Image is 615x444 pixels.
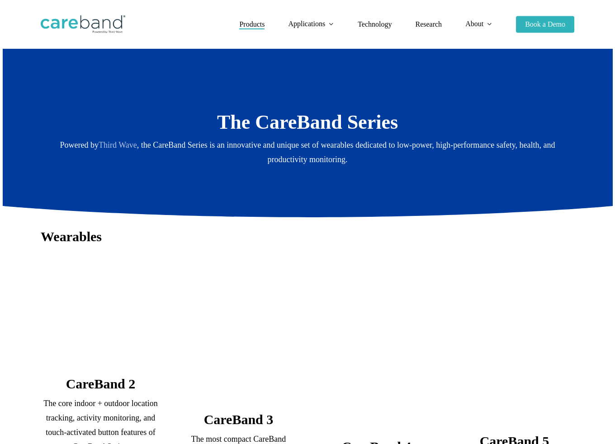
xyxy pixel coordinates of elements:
span: Applications [288,20,325,28]
span: About [465,20,483,28]
a: Applications [288,20,334,28]
h3: CareBand 2 [41,375,161,393]
h3: Wearables [41,228,574,245]
span: Research [415,20,442,28]
h3: CareBand 3 [179,411,298,428]
a: Products [239,21,265,28]
a: Third Wave [99,140,137,150]
span: Book a Demo [525,20,565,28]
a: Technology [358,21,392,28]
a: Book a Demo [516,21,574,28]
p: Powered by , the CareBand Series is an innovative and unique set of wearables dedicated to low-po... [41,138,574,167]
a: About [465,20,492,28]
span: Products [239,20,265,28]
span: Technology [358,20,392,28]
h2: The CareBand Series [41,110,574,135]
a: Research [415,21,442,28]
img: CareBand [41,15,125,33]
